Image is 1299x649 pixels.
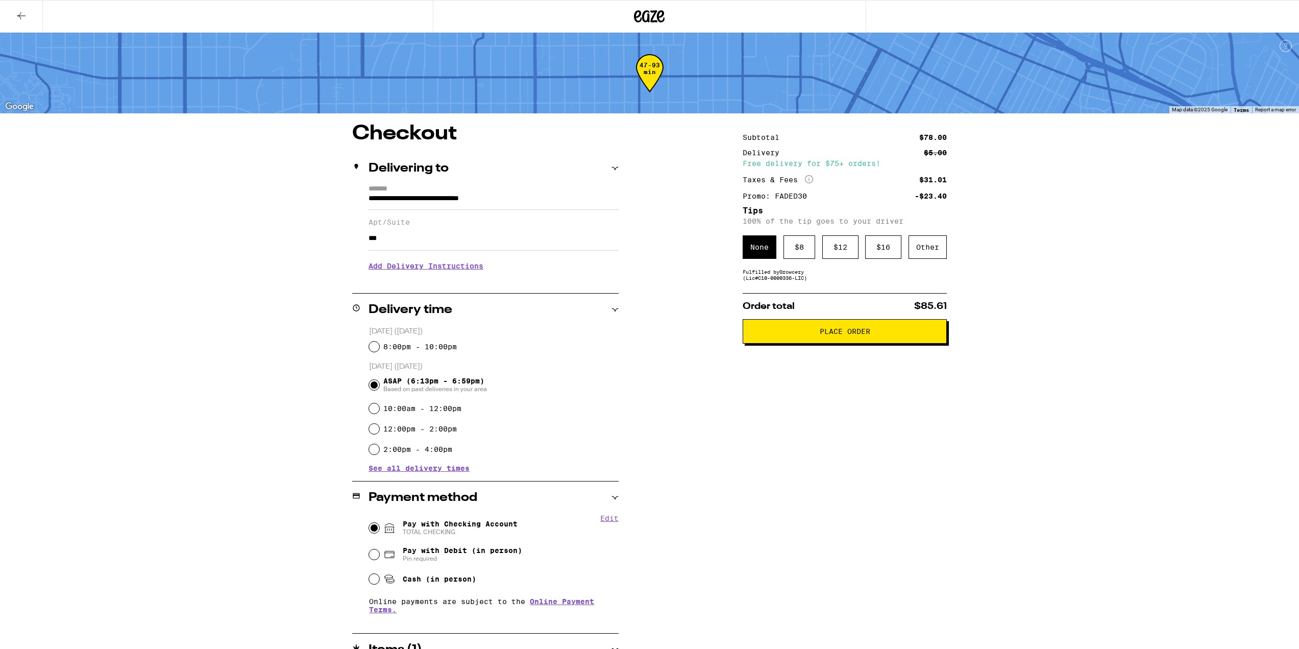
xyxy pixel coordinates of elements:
[403,520,518,536] span: Pay with Checking Account
[865,235,901,259] div: $ 16
[914,302,947,311] span: $85.61
[783,235,815,259] div: $ 8
[403,546,522,555] span: Pay with Debit (in person)
[909,235,947,259] div: Other
[383,445,452,453] label: 2:00pm - 4:00pm
[403,555,522,563] span: Pin required
[743,269,947,281] div: Fulfilled by Growcery (Lic# C10-0000336-LIC )
[1172,107,1228,112] span: Map data ©2025 Google
[403,528,518,536] span: TOTAL CHECKING
[820,328,870,335] span: Place Order
[369,254,619,278] h3: Add Delivery Instructions
[743,217,947,225] p: 100% of the tip goes to your driver
[919,176,947,183] div: $31.01
[369,362,619,372] p: [DATE] ([DATE])
[3,100,36,113] img: Google
[369,162,449,175] h2: Delivering to
[369,218,619,226] label: Apt/Suite
[369,278,619,286] p: We'll contact you at when we arrive
[600,514,619,522] button: Edit
[924,149,947,156] div: $5.00
[743,149,787,156] div: Delivery
[743,160,947,167] div: Free delivery for $75+ orders!
[403,575,476,583] span: Cash (in person)
[369,465,470,472] button: See all delivery times
[383,404,461,413] label: 10:00am - 12:00pm
[743,235,776,259] div: None
[915,193,947,200] div: -$23.40
[383,425,457,433] label: 12:00pm - 2:00pm
[743,193,814,200] div: Promo: FADED30
[822,235,859,259] div: $ 12
[3,100,36,113] a: Open this area in Google Maps (opens a new window)
[1255,107,1296,112] a: Report a map error
[743,175,813,184] div: Taxes & Fees
[743,319,947,344] button: Place Order
[743,207,947,215] h5: Tips
[369,327,619,336] p: [DATE] ([DATE])
[743,134,787,141] div: Subtotal
[1234,107,1249,113] a: Terms
[369,304,452,316] h2: Delivery time
[369,492,477,504] h2: Payment method
[369,597,619,614] p: Online payments are subject to the
[743,302,795,311] span: Order total
[383,385,487,393] span: Based on past deliveries in your area
[369,597,594,614] a: Online Payment Terms.
[383,343,457,351] label: 8:00pm - 10:00pm
[636,62,664,100] div: 47-93 min
[352,124,619,144] h1: Checkout
[383,377,487,393] span: ASAP (6:13pm - 6:59pm)
[919,134,947,141] div: $78.00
